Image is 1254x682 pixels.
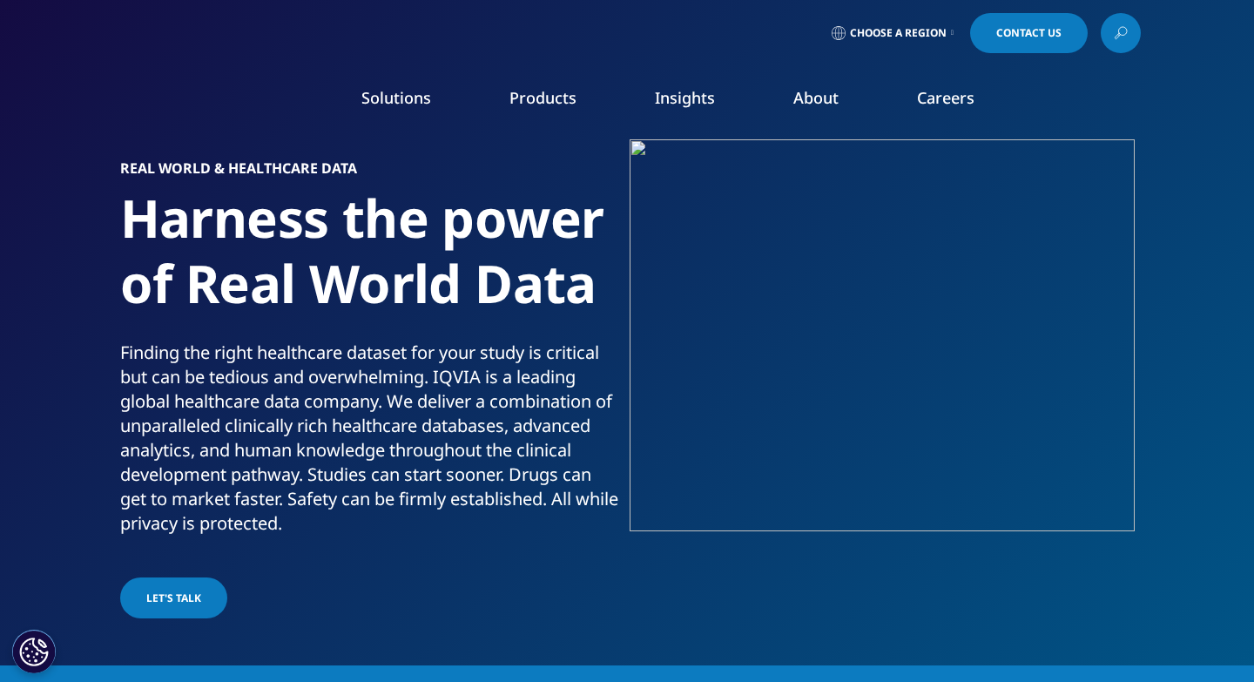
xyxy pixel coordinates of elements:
[146,591,201,605] span: Let's Talk
[970,13,1088,53] a: Contact Us
[120,577,227,618] a: Let's Talk
[655,87,715,108] a: Insights
[12,630,56,673] button: Cookies Settings
[120,161,621,186] h6: Real World & Healthcare Data
[996,28,1062,38] span: Contact Us
[793,87,839,108] a: About
[917,87,974,108] a: Careers
[509,87,576,108] a: Products
[120,341,621,546] p: Finding the right healthcare dataset for your study is critical but can be tedious and overwhelmi...
[260,61,1141,143] nav: Primary
[850,26,947,40] span: Choose a Region
[669,161,1135,510] img: 2054_young-woman-touching-big-digital-monitor.jpg
[120,186,621,341] h1: Harness the power of Real World Data
[361,87,431,108] a: Solutions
